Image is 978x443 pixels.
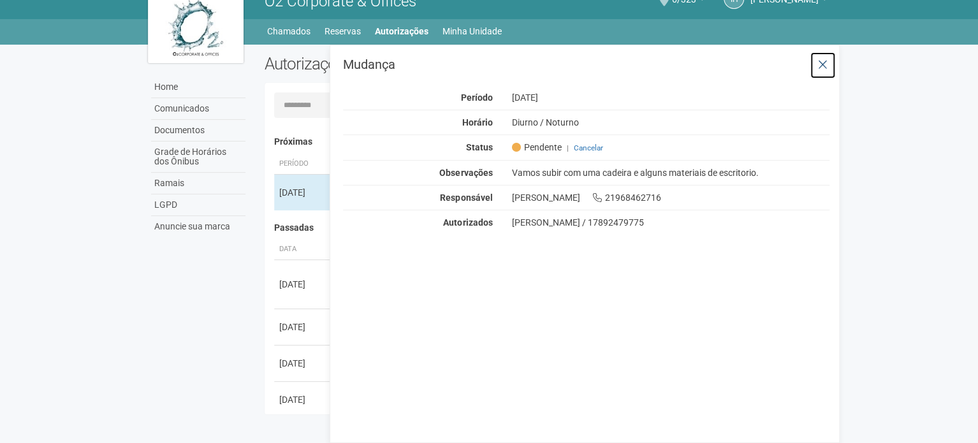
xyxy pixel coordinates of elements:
[151,98,245,120] a: Comunicados
[502,92,839,103] div: [DATE]
[279,186,326,199] div: [DATE]
[267,22,310,40] a: Chamados
[566,143,568,152] span: |
[442,22,502,40] a: Minha Unidade
[279,393,326,406] div: [DATE]
[465,142,492,152] strong: Status
[151,194,245,216] a: LGPD
[151,173,245,194] a: Ramais
[511,217,829,228] div: [PERSON_NAME] / 17892479775
[325,22,361,40] a: Reservas
[343,58,829,71] h3: Mudança
[274,223,821,233] h4: Passadas
[443,217,492,228] strong: Autorizados
[274,154,332,175] th: Período
[279,321,326,333] div: [DATE]
[440,192,492,203] strong: Responsável
[279,357,326,370] div: [DATE]
[151,120,245,142] a: Documentos
[573,143,602,152] a: Cancelar
[151,76,245,98] a: Home
[279,278,326,291] div: [DATE]
[274,137,821,147] h4: Próximas
[502,117,839,128] div: Diurno / Noturno
[462,117,492,127] strong: Horário
[274,239,332,260] th: Data
[151,216,245,237] a: Anuncie sua marca
[265,54,537,73] h2: Autorizações
[502,167,839,178] div: Vamos subir com uma cadeira e alguns materiais de escritorio.
[511,142,561,153] span: Pendente
[502,192,839,203] div: [PERSON_NAME] 21968462716
[151,142,245,173] a: Grade de Horários dos Ônibus
[375,22,428,40] a: Autorizações
[439,168,492,178] strong: Observações
[460,92,492,103] strong: Período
